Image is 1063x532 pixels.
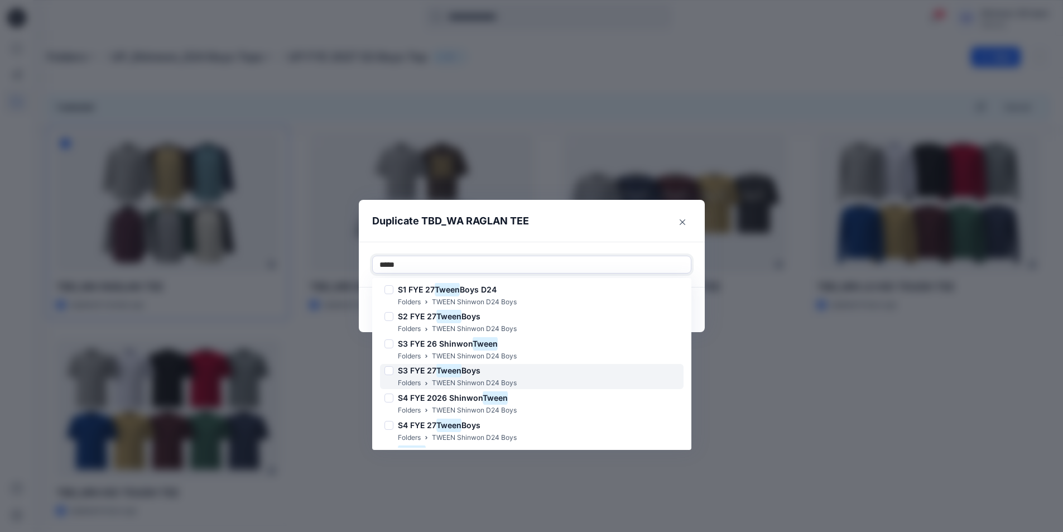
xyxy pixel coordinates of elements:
span: S4 FYE 2026 Shinwon [398,393,483,402]
p: TWEEN Shinwon D24 Boys [432,377,517,389]
p: Folders [398,405,421,416]
span: S2 FYE 27 [398,311,436,321]
span: Shinwon D24 Boys [426,447,499,457]
p: TWEEN Shinwon D24 Boys [432,405,517,416]
p: Folders [398,351,421,362]
span: S3 FYE 26 Shinwon [398,339,473,348]
span: Boys D24 [460,285,497,294]
span: Boys [461,311,480,321]
span: S1 FYE 27 [398,285,435,294]
p: Folders [398,377,421,389]
span: S3 FYE 27 [398,366,436,375]
mark: Tween [473,336,498,351]
mark: Tween [436,309,461,324]
span: Boys [461,366,480,375]
p: TWEEN Shinwon D24 Boys [432,323,517,335]
p: Folders [398,323,421,335]
p: Duplicate TBD_WA RAGLAN TEE [372,213,529,229]
span: S4 FYE 27 [398,420,436,430]
mark: Tween [436,363,461,378]
span: Boys [461,420,480,430]
mark: Tween [436,418,461,433]
p: TWEEN Shinwon D24 Boys [432,432,517,444]
p: TWEEN Shinwon D24 Boys [432,351,517,362]
mark: Tween [435,282,460,297]
p: Folders [398,432,421,444]
p: Folders [398,296,421,308]
p: TWEEN Shinwon D24 Boys [432,296,517,308]
button: Close [674,213,691,231]
mark: Tween [483,390,508,405]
